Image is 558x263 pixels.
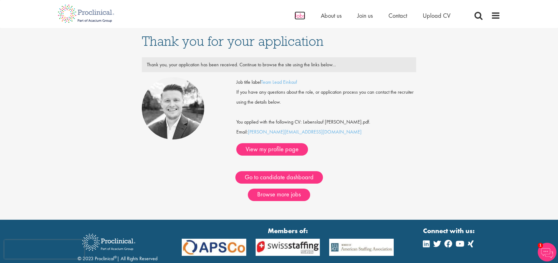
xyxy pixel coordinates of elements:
img: APSCo [325,239,398,256]
div: Thank you, your application has been received. Continue to browse the site using the links below... [142,60,416,70]
div: If you have any questions about the role, or application process you can contact the recruiter us... [232,87,421,107]
span: Thank you for your application [142,33,324,49]
a: About us [321,12,342,20]
span: 1 [538,243,543,248]
img: Proclinical Recruitment [78,229,140,255]
strong: Connect with us: [423,226,476,236]
a: View my profile page [236,143,308,156]
div: Job title label [232,77,421,87]
a: Upload CV [423,12,450,20]
img: APSCo [251,239,325,256]
div: Email: [236,77,416,156]
a: [PERSON_NAME][EMAIL_ADDRESS][DOMAIN_NAME] [248,129,362,135]
sup: ® [114,255,117,260]
a: Join us [357,12,373,20]
a: Jobs [295,12,305,20]
iframe: reCAPTCHA [4,240,84,259]
div: You applied with the following CV: Lebenslauf [PERSON_NAME].pdf. [232,107,421,127]
img: Chatbot [538,243,556,261]
div: © 2023 Proclinical | All Rights Reserved [78,229,157,262]
a: Contact [388,12,407,20]
strong: Members of: [182,226,394,236]
a: Go to candidate dashboard [235,171,323,184]
img: APSCo [177,239,251,256]
a: Browse more jobs [248,189,310,201]
a: Team Lead Einkauf [261,79,297,85]
img: Lukas Eckert [142,77,204,139]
